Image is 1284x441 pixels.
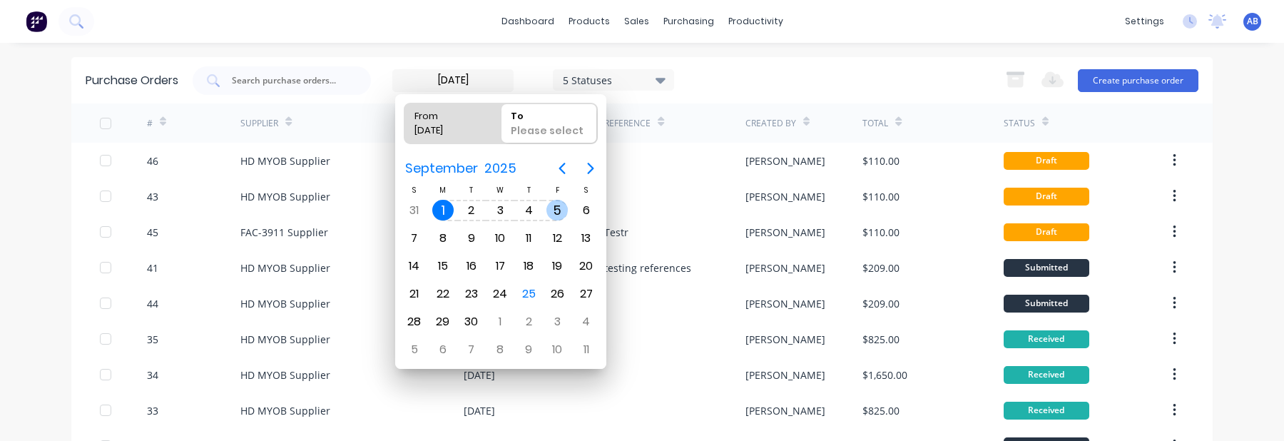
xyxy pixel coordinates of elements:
div: Tuesday, September 16, 2025 [461,255,482,277]
div: Monday, September 15, 2025 [432,255,454,277]
div: Saturday, September 27, 2025 [576,283,597,305]
div: M [429,184,457,196]
div: 5 Statuses [563,72,665,87]
div: F [543,184,571,196]
div: HD MYOB Supplier [240,189,330,204]
div: purchasing [656,11,721,32]
div: $825.00 [862,332,900,347]
div: W [486,184,514,196]
div: Received [1004,330,1089,348]
div: 34 [147,367,158,382]
div: $1,650.00 [862,367,907,382]
span: AB [1247,15,1258,28]
div: Wednesday, September 17, 2025 [489,255,511,277]
div: Wednesday, October 8, 2025 [489,339,511,360]
button: Next page [576,154,605,183]
div: Thursday, September 11, 2025 [518,228,539,249]
div: Wednesday, September 3, 2025 [489,200,511,221]
div: $110.00 [862,153,900,168]
div: Friday, September 12, 2025 [546,228,568,249]
div: products [561,11,617,32]
img: Factory [26,11,47,32]
div: HD MYOB Supplier [240,332,330,347]
div: Sunday, October 5, 2025 [404,339,425,360]
div: HD MYOB Supplier [240,296,330,311]
div: Tuesday, September 30, 2025 [461,311,482,333]
div: T [457,184,486,196]
div: From [409,103,481,123]
div: 45 [147,225,158,240]
div: Friday, September 26, 2025 [546,283,568,305]
div: Monday, October 6, 2025 [432,339,454,360]
div: $209.00 [862,296,900,311]
div: sales [617,11,656,32]
div: Received [1004,366,1089,384]
div: HD MYOB Supplier [240,367,330,382]
div: [PERSON_NAME] [745,153,825,168]
div: Draft [1004,223,1089,241]
div: [PERSON_NAME] [745,296,825,311]
div: Monday, September 1, 2025 [432,200,454,221]
div: Status [1004,117,1035,130]
div: Thursday, September 18, 2025 [518,255,539,277]
div: Wednesday, October 1, 2025 [489,311,511,333]
div: Saturday, September 13, 2025 [576,228,597,249]
div: T [514,184,543,196]
div: Supplier [240,117,278,130]
div: Thursday, October 9, 2025 [518,339,539,360]
div: Sunday, August 31, 2025 [404,200,425,221]
div: S [571,184,600,196]
input: Search purchase orders... [230,73,349,88]
div: 35 [147,332,158,347]
div: 46 [147,153,158,168]
div: Submitted [1004,259,1089,277]
div: FAC-3911 Supplier [240,225,328,240]
div: Please select [505,123,592,143]
div: [PERSON_NAME] [745,403,825,418]
div: Tuesday, September 23, 2025 [461,283,482,305]
button: Previous page [548,154,576,183]
input: Order Date [393,70,513,91]
div: Tuesday, September 2, 2025 [461,200,482,221]
div: Friday, September 5, 2025 [546,200,568,221]
div: 33 [147,403,158,418]
div: [PERSON_NAME] [745,367,825,382]
div: Sunday, September 7, 2025 [404,228,425,249]
div: # [147,117,153,130]
div: HD MYOB Supplier [240,153,330,168]
div: Saturday, September 6, 2025 [576,200,597,221]
div: HD MYOB Supplier [240,260,330,275]
div: Created By [745,117,796,130]
div: Thursday, September 4, 2025 [518,200,539,221]
div: Total [862,117,888,130]
div: Friday, October 10, 2025 [546,339,568,360]
button: September2025 [397,156,526,181]
div: [DATE] [409,123,481,143]
div: Wednesday, September 10, 2025 [489,228,511,249]
div: Sunday, September 28, 2025 [404,311,425,333]
div: $110.00 [862,189,900,204]
div: [DATE] [464,403,495,418]
div: 43 [147,189,158,204]
div: Saturday, October 4, 2025 [576,311,597,333]
div: HD MYOB Supplier [240,403,330,418]
div: productivity [721,11,790,32]
div: Received [1004,402,1089,420]
div: [PERSON_NAME] [745,332,825,347]
div: Submitted [1004,295,1089,313]
div: settings [1118,11,1171,32]
div: Testr [604,225,628,240]
div: testing references [604,260,691,275]
div: Sunday, September 21, 2025 [404,283,425,305]
div: To [505,103,592,123]
div: Draft [1004,188,1089,206]
div: Wednesday, September 24, 2025 [489,283,511,305]
div: [PERSON_NAME] [745,225,825,240]
div: Purchase Orders [86,72,178,89]
div: S [400,184,429,196]
div: 44 [147,296,158,311]
div: Monday, September 29, 2025 [432,311,454,333]
div: Tuesday, September 9, 2025 [461,228,482,249]
div: Saturday, September 20, 2025 [576,255,597,277]
div: 41 [147,260,158,275]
